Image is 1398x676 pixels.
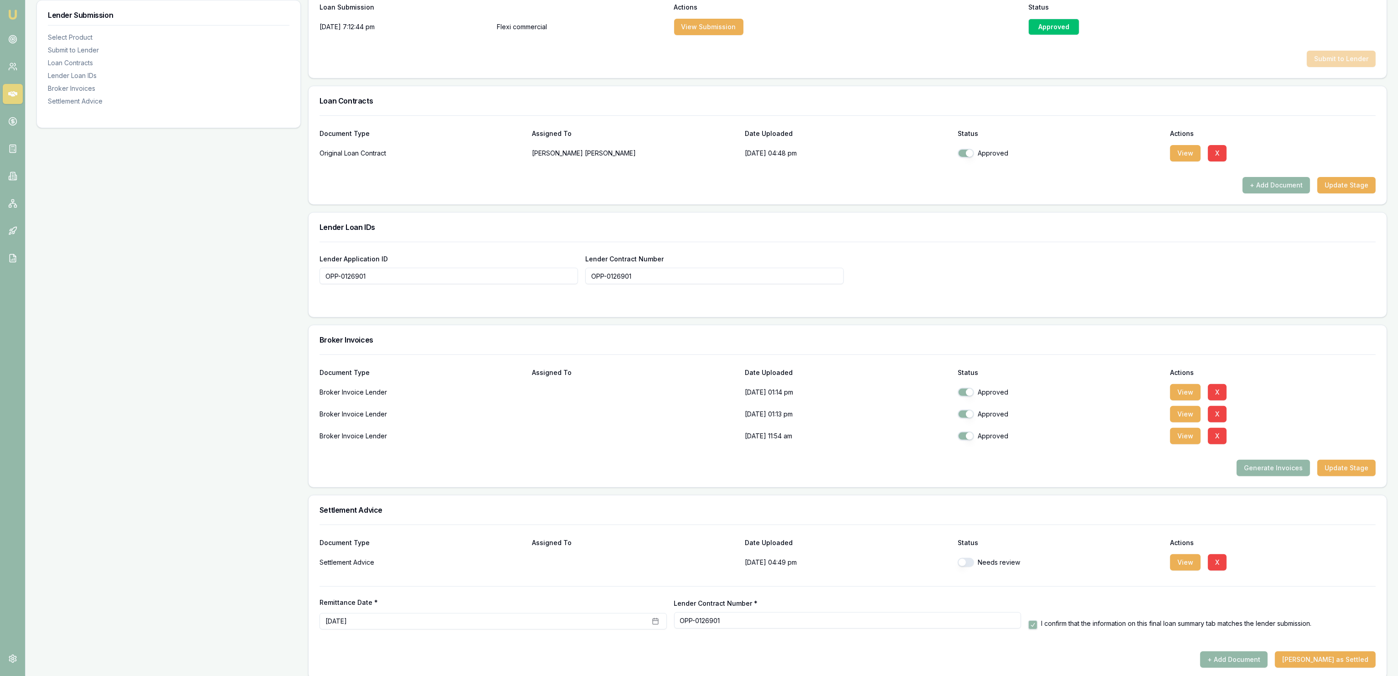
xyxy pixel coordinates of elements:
[1243,177,1310,193] button: + Add Document
[958,388,1163,397] div: Approved
[1208,554,1227,571] button: X
[585,255,664,263] label: Lender Contract Number
[1028,19,1079,35] div: Approved
[745,383,950,401] p: [DATE] 01:14 pm
[1200,651,1268,668] button: + Add Document
[320,224,1376,231] h3: Lender Loan IDs
[320,255,388,263] label: Lender Application ID
[745,427,950,445] p: [DATE] 11:54 am
[674,19,743,35] button: View Submission
[1170,554,1201,571] button: View
[1317,460,1376,476] button: Update Stage
[1170,369,1376,376] div: Actions
[1041,619,1311,628] label: I confirm that the information on this final loan summary tab matches the lender submission.
[1028,4,1376,10] div: Status
[1208,406,1227,422] button: X
[1170,130,1376,137] div: Actions
[320,405,525,423] div: Broker Invoice Lender
[958,410,1163,419] div: Approved
[320,427,525,445] div: Broker Invoice Lender
[1170,406,1201,422] button: View
[958,149,1163,158] div: Approved
[1208,428,1227,444] button: X
[1237,460,1310,476] button: Generate Invoices
[958,558,1163,567] div: Needs review
[1317,177,1376,193] button: Update Stage
[48,97,289,106] div: Settlement Advice
[320,553,525,572] div: Settlement Advice
[48,71,289,80] div: Lender Loan IDs
[1170,428,1201,444] button: View
[320,97,1376,104] h3: Loan Contracts
[958,540,1163,546] div: Status
[1170,145,1201,161] button: View
[1208,145,1227,161] button: X
[320,4,667,10] div: Loan Submission
[48,33,289,42] div: Select Product
[7,9,18,20] img: emu-icon-u.png
[320,613,667,629] button: [DATE]
[320,144,525,162] div: Original Loan Contract
[958,130,1163,137] div: Status
[532,369,738,376] div: Assigned To
[320,599,667,606] label: Remittance Date *
[674,4,1021,10] div: Actions
[958,369,1163,376] div: Status
[745,553,950,572] p: [DATE] 04:49 pm
[745,540,950,546] div: Date Uploaded
[745,369,950,376] div: Date Uploaded
[48,58,289,68] div: Loan Contracts
[1275,651,1376,668] button: [PERSON_NAME] as Settled
[320,18,490,36] div: [DATE] 7:12:44 pm
[48,46,289,55] div: Submit to Lender
[320,383,525,401] div: Broker Invoice Lender
[1170,384,1201,400] button: View
[745,144,950,162] p: [DATE] 04:48 pm
[532,540,738,546] div: Assigned To
[674,599,758,607] label: Lender Contract Number *
[958,432,1163,441] div: Approved
[532,130,738,137] div: Assigned To
[48,84,289,93] div: Broker Invoices
[497,18,667,36] p: Flexi commercial
[1208,384,1227,400] button: X
[1170,540,1376,546] div: Actions
[745,405,950,423] p: [DATE] 01:13 pm
[532,144,738,162] p: [PERSON_NAME] [PERSON_NAME]
[48,11,289,19] h3: Lender Submission
[320,506,1376,514] h3: Settlement Advice
[320,130,525,137] div: Document Type
[320,369,525,376] div: Document Type
[745,130,950,137] div: Date Uploaded
[320,336,1376,343] h3: Broker Invoices
[320,540,525,546] div: Document Type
